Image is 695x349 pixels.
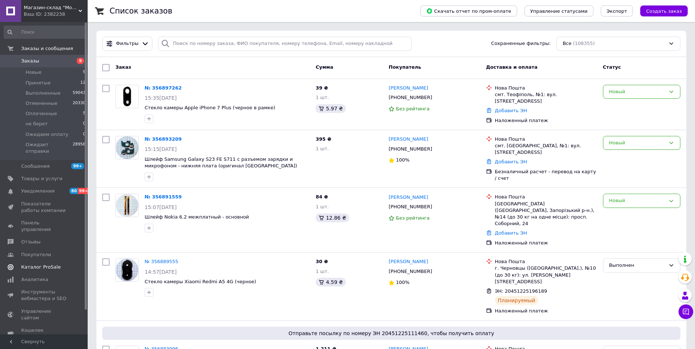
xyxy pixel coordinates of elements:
span: 1 шт. [316,269,329,274]
span: Управление статусами [530,8,588,14]
span: Управление сайтом [21,308,68,321]
img: Фото товару [116,85,138,108]
span: Панель управления [21,220,68,233]
a: № 356889555 [145,259,178,264]
span: 39 ₴ [316,85,328,91]
div: Новый [609,88,665,96]
a: Стекло камеры Xiaomi Redmi A5 4G (черное) [145,279,256,284]
div: Наложенный платеж [495,117,597,124]
span: Сообщения [21,163,50,170]
span: 14:57[DATE] [145,269,177,275]
span: [PHONE_NUMBER] [389,146,432,152]
span: Без рейтинга [396,106,429,111]
span: Кошелек компании [21,327,68,340]
button: Скачать отчет по пром-оплате [420,5,517,16]
span: Создать заказ [646,8,682,14]
img: Фото товару [116,136,138,159]
a: Добавить ЭН [495,159,527,164]
span: Скачать отчет по пром-оплате [426,8,511,14]
span: ЭН: 20451225196189 [495,288,547,294]
span: Показатели работы компании [21,201,68,214]
div: [GEOGRAPHIC_DATA] ([GEOGRAPHIC_DATA], Запорізький р-н.), №14 (до 30 кг на одне місце): просп. Соб... [495,201,597,227]
span: 84 ₴ [316,194,328,200]
span: не берет [26,121,47,127]
div: Наложенный платеж [495,240,597,246]
span: 80 [69,188,78,194]
span: [PHONE_NUMBER] [389,95,432,100]
span: Товары и услуги [21,175,62,182]
span: Стекло камеры Apple iPhone 7 Plus (черное в рамке) [145,105,275,110]
span: (108355) [573,41,595,46]
div: Безналичный расчет - перевод на карту / счет [495,168,597,182]
div: Наложенный платеж [495,308,597,314]
span: Каталог ProSale [21,264,61,270]
a: № 356897262 [145,85,182,91]
a: [PERSON_NAME] [389,85,428,92]
span: 30 ₴ [316,259,328,264]
span: 1 шт. [316,95,329,100]
input: Поиск [4,26,86,39]
a: Фото товару [115,85,139,108]
a: Фото товару [115,136,139,159]
div: Ваш ID: 2382238 [24,11,88,18]
a: Фото товару [115,194,139,217]
span: 0 [83,131,85,138]
a: [PERSON_NAME] [389,136,428,143]
span: Принятые [26,80,51,86]
div: Нова Пошта [495,258,597,265]
a: Создать заказ [633,8,688,14]
span: Шлейф Samsung Galaxy S23 FE S711 с разъемом зарядки и микрофоном - нижняя плата (оригинал [GEOGRA... [145,156,297,169]
span: Новые [26,69,42,76]
span: Уведомления [21,188,54,194]
input: Поиск по номеру заказа, ФИО покупателя, номеру телефона, Email, номеру накладной [158,37,412,51]
span: Шлейф Nokia 6.2 межплатный - основной [145,214,249,220]
img: Фото товару [116,194,138,217]
span: Выполненные [26,90,61,96]
span: 15:15[DATE] [145,146,177,152]
span: Сохраненные фильтры: [491,40,551,47]
span: Заказы и сообщения [21,45,73,52]
span: 99+ [78,188,90,194]
div: смт. Теофіполь, №1: вул. [STREET_ADDRESS] [495,91,597,105]
span: Аналитика [21,276,48,283]
span: 20330 [73,100,85,107]
h1: Список заказов [110,7,172,15]
span: Без рейтинга [396,215,429,221]
div: Нова Пошта [495,194,597,200]
span: 59043 [73,90,85,96]
div: 12.86 ₴ [316,213,349,222]
span: Отправьте посылку по номеру ЭН 20451225111460, чтобы получить оплату [105,330,677,337]
div: Новый [609,197,665,205]
a: Добавить ЭН [495,230,527,236]
span: 100% [396,280,409,285]
button: Управление статусами [524,5,593,16]
div: Выполнен [609,262,665,269]
a: № 356893209 [145,136,182,142]
span: Статус [603,64,621,70]
span: Заказы [21,58,39,64]
span: Отмененные [26,100,57,107]
span: 395 ₴ [316,136,331,142]
div: смт. [GEOGRAPHIC_DATA], №1: вул. [STREET_ADDRESS] [495,143,597,156]
div: Нова Пошта [495,136,597,143]
div: 4.59 ₴ [316,278,345,287]
span: 15:07[DATE] [145,204,177,210]
div: Нова Пошта [495,85,597,91]
div: 5.97 ₴ [316,104,345,113]
span: Все [563,40,572,47]
span: 12 [80,80,85,86]
button: Создать заказ [640,5,688,16]
div: г. Черновцы ([GEOGRAPHIC_DATA].), №10 (до 30 кг): ул. [PERSON_NAME][STREET_ADDRESS] [495,265,597,285]
span: 15:35[DATE] [145,95,177,101]
a: [PERSON_NAME] [389,194,428,201]
span: Экспорт [607,8,627,14]
span: Оплаченные [26,110,57,117]
span: 5 [83,110,85,117]
span: Покупатель [389,64,421,70]
span: 99+ [71,163,84,169]
a: [PERSON_NAME] [389,258,428,265]
span: 28956 [73,141,85,155]
span: Фильтры [116,40,139,47]
span: Доставка и оплата [486,64,538,70]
